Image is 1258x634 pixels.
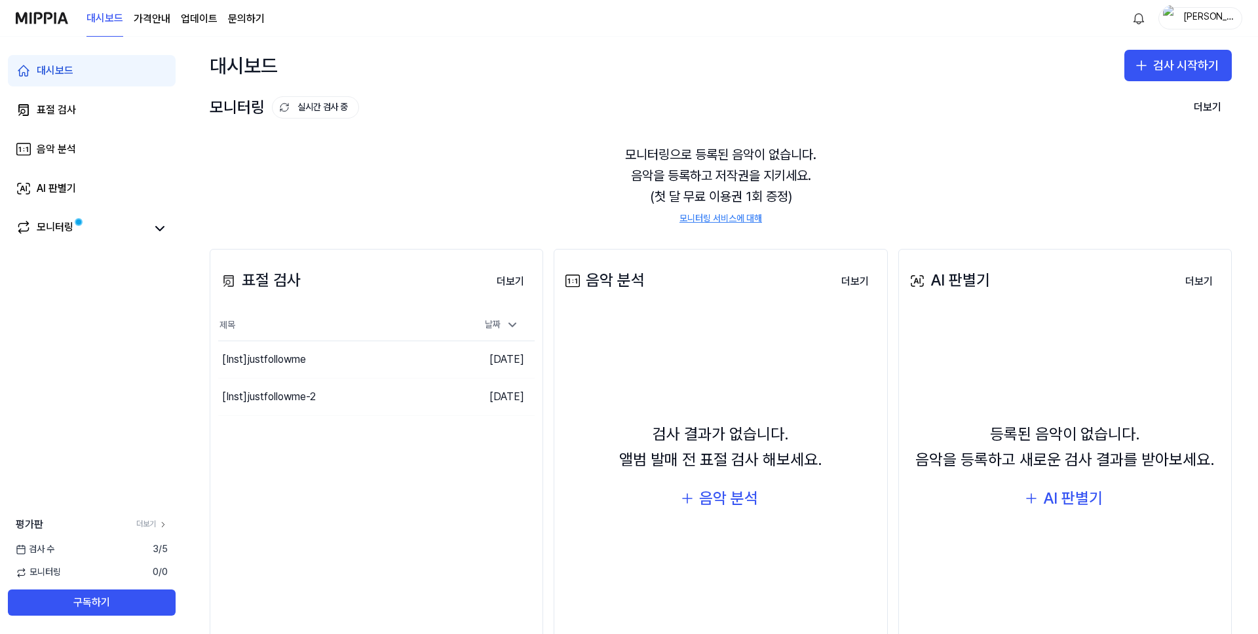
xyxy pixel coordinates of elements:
[210,50,278,81] div: 대시보드
[1183,10,1234,25] div: [PERSON_NAME]
[134,11,170,27] a: 가격안내
[486,269,535,295] button: 더보기
[218,268,301,293] div: 표절 검사
[1043,486,1103,511] div: AI 판별기
[1175,267,1223,295] a: 더보기
[562,268,645,293] div: 음악 분석
[8,589,176,616] button: 구독하기
[1124,50,1232,81] button: 검사 시작하기
[1163,5,1179,31] img: profile
[1183,94,1232,121] button: 더보기
[228,11,265,27] a: 문의하기
[455,341,535,379] td: [DATE]
[8,55,176,86] a: 대시보드
[222,389,316,405] div: [Inst] justfollowme-2
[210,128,1232,241] div: 모니터링으로 등록된 음악이 없습니다. 음악을 등록하고 저작권을 지키세요. (첫 달 무료 이용권 1회 증정)
[8,173,176,204] a: AI 판별기
[455,379,535,416] td: [DATE]
[153,566,168,579] span: 0 / 0
[218,310,455,341] th: 제목
[831,269,879,295] button: 더보기
[915,422,1215,472] div: 등록된 음악이 없습니다. 음악을 등록하고 새로운 검사 결과를 받아보세요.
[699,486,758,511] div: 음악 분석
[86,1,123,37] a: 대시보드
[1175,269,1223,295] button: 더보기
[16,517,43,532] span: 평가판
[1158,7,1242,29] button: profile[PERSON_NAME]
[153,543,168,556] span: 3 / 5
[1014,483,1116,514] button: AI 판별기
[181,11,218,27] a: 업데이트
[1131,10,1147,26] img: 알림
[8,134,176,165] a: 음악 분석
[619,422,822,472] div: 검사 결과가 없습니다. 앨범 발매 전 표절 검사 해보세요.
[486,267,535,295] a: 더보기
[16,219,147,238] a: 모니터링
[16,543,54,556] span: 검사 수
[480,314,524,335] div: 날짜
[8,94,176,126] a: 표절 검사
[37,102,76,118] div: 표절 검사
[831,267,879,295] a: 더보기
[272,96,359,119] button: 실시간 검사 중
[679,212,762,225] a: 모니터링 서비스에 대해
[907,268,990,293] div: AI 판별기
[210,95,359,120] div: 모니터링
[37,63,73,79] div: 대시보드
[670,483,771,514] button: 음악 분석
[136,519,168,530] a: 더보기
[222,352,306,367] div: [Inst] justfollowme
[16,566,61,579] span: 모니터링
[37,181,76,196] div: AI 판별기
[37,141,76,157] div: 음악 분석
[37,219,73,238] div: 모니터링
